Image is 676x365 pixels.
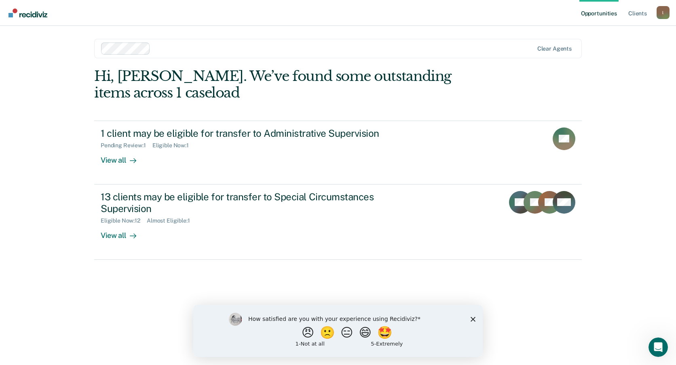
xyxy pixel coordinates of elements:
[147,217,196,224] div: Almost Eligible : 1
[101,142,152,149] div: Pending Review : 1
[657,6,670,19] button: Profile dropdown button
[94,68,484,101] div: Hi, [PERSON_NAME]. We’ve found some outstanding items across 1 caseload
[649,337,668,357] iframe: Intercom live chat
[193,305,483,357] iframe: Survey by Kim from Recidiviz
[94,185,582,260] a: 13 clients may be eligible for transfer to Special Circumstances SupervisionEligible Now:12Almost...
[101,127,384,139] div: 1 client may be eligible for transfer to Administrative Supervision
[101,224,146,240] div: View all
[101,217,147,224] div: Eligible Now : 12
[537,45,572,52] div: Clear agents
[94,121,582,185] a: 1 client may be eligible for transfer to Administrative SupervisionPending Review:1Eligible Now:1...
[8,8,47,17] img: Recidiviz
[101,191,384,214] div: 13 clients may be eligible for transfer to Special Circumstances Supervision
[657,6,670,19] div: l
[152,142,195,149] div: Eligible Now : 1
[101,149,146,165] div: View all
